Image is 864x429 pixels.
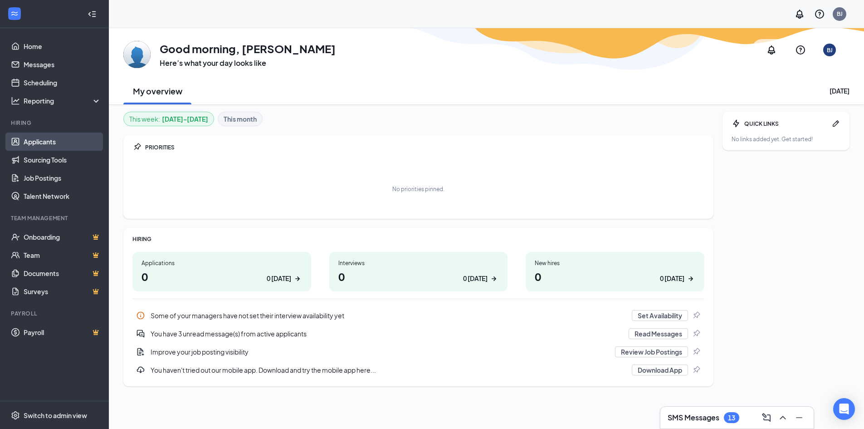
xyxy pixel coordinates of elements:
[668,413,719,423] h3: SMS Messages
[136,347,145,356] svg: DocumentAdd
[24,411,87,420] div: Switch to admin view
[129,114,208,124] div: This week :
[24,323,101,341] a: PayrollCrown
[632,310,688,321] button: Set Availability
[151,329,623,338] div: You have 3 unread message(s) from active applicants
[463,274,488,283] div: 0 [DATE]
[267,274,291,283] div: 0 [DATE]
[660,274,684,283] div: 0 [DATE]
[24,74,101,92] a: Scheduling
[151,347,610,356] div: Improve your job posting visibility
[293,274,302,283] svg: ArrowRight
[132,325,704,343] div: You have 3 unread message(s) from active applicants
[142,259,302,267] div: Applications
[632,365,688,375] button: Download App
[11,119,99,127] div: Hiring
[777,412,788,423] svg: ChevronUp
[136,365,145,375] svg: Download
[132,143,142,152] svg: Pin
[133,85,182,97] h2: My overview
[24,133,101,151] a: Applicants
[535,259,695,267] div: New hires
[795,44,806,55] svg: QuestionInfo
[11,411,20,420] svg: Settings
[145,143,704,151] div: PRIORITIES
[136,329,145,338] svg: DoubleChatActive
[24,246,101,264] a: TeamCrown
[338,269,499,284] h1: 0
[535,269,695,284] h1: 0
[160,58,336,68] h3: Here’s what your day looks like
[24,187,101,205] a: Talent Network
[24,55,101,74] a: Messages
[24,151,101,169] a: Sourcing Tools
[761,412,772,423] svg: ComposeMessage
[338,259,499,267] div: Interviews
[744,120,828,128] div: QUICK LINKS
[732,135,840,143] div: No links added yet. Get started!
[830,86,849,95] div: [DATE]
[837,10,843,18] div: BJ
[692,365,701,375] svg: Pin
[831,119,840,128] svg: Pen
[132,361,704,379] div: You haven't tried out our mobile app. Download and try the mobile app here...
[24,228,101,246] a: OnboardingCrown
[686,274,695,283] svg: ArrowRight
[11,96,20,105] svg: Analysis
[10,9,19,18] svg: WorkstreamLogo
[88,10,97,19] svg: Collapse
[794,9,805,20] svg: Notifications
[160,41,336,56] h1: Good morning, [PERSON_NAME]
[759,410,774,425] button: ComposeMessage
[11,310,99,317] div: Payroll
[833,398,855,420] div: Open Intercom Messenger
[629,328,688,339] button: Read Messages
[24,264,101,282] a: DocumentsCrown
[794,412,805,423] svg: Minimize
[132,252,311,291] a: Applications00 [DATE]ArrowRight
[132,343,704,361] a: DocumentAddImprove your job posting visibilityReview Job PostingsPin
[136,311,145,320] svg: Info
[151,365,626,375] div: You haven't tried out our mobile app. Download and try the mobile app here...
[329,252,508,291] a: Interviews00 [DATE]ArrowRight
[224,114,257,124] b: This month
[776,410,790,425] button: ChevronUp
[615,346,688,357] button: Review Job Postings
[24,169,101,187] a: Job Postings
[151,311,626,320] div: Some of your managers have not set their interview availability yet
[827,46,833,54] div: BJ
[142,269,302,284] h1: 0
[732,119,741,128] svg: Bolt
[123,41,151,68] img: Barri-lyn Jones
[132,306,704,325] div: Some of your managers have not set their interview availability yet
[489,274,498,283] svg: ArrowRight
[728,414,735,422] div: 13
[132,361,704,379] a: DownloadYou haven't tried out our mobile app. Download and try the mobile app here...Download AppPin
[24,96,102,105] div: Reporting
[132,306,704,325] a: InfoSome of your managers have not set their interview availability yetSet AvailabilityPin
[132,235,704,243] div: HIRING
[792,410,806,425] button: Minimize
[692,311,701,320] svg: Pin
[162,114,208,124] b: [DATE] - [DATE]
[11,214,99,222] div: Team Management
[526,252,704,291] a: New hires00 [DATE]ArrowRight
[692,347,701,356] svg: Pin
[814,9,825,20] svg: QuestionInfo
[132,343,704,361] div: Improve your job posting visibility
[24,282,101,301] a: SurveysCrown
[392,185,444,193] div: No priorities pinned.
[766,44,777,55] svg: Notifications
[692,329,701,338] svg: Pin
[132,325,704,343] a: DoubleChatActiveYou have 3 unread message(s) from active applicantsRead MessagesPin
[24,37,101,55] a: Home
